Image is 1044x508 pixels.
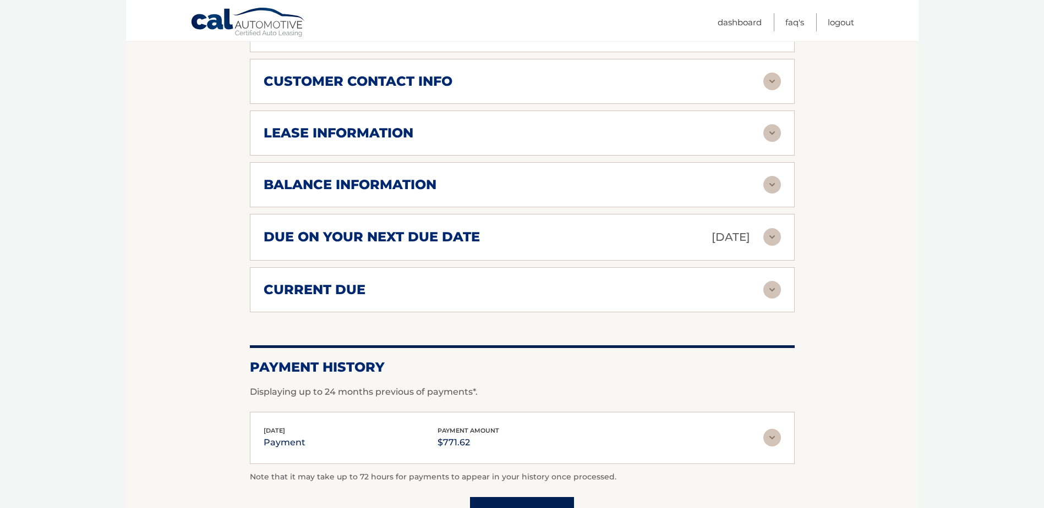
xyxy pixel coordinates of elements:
[264,125,413,141] h2: lease information
[763,429,781,446] img: accordion-rest.svg
[763,228,781,246] img: accordion-rest.svg
[718,13,762,31] a: Dashboard
[250,471,795,484] p: Note that it may take up to 72 hours for payments to appear in your history once processed.
[828,13,854,31] a: Logout
[763,124,781,142] img: accordion-rest.svg
[250,359,795,376] h2: Payment History
[264,229,480,245] h2: due on your next due date
[264,73,452,90] h2: customer contact info
[763,281,781,299] img: accordion-rest.svg
[264,435,305,450] p: payment
[785,13,804,31] a: FAQ's
[190,7,306,39] a: Cal Automotive
[438,435,499,450] p: $771.62
[763,176,781,194] img: accordion-rest.svg
[763,73,781,90] img: accordion-rest.svg
[712,228,750,247] p: [DATE]
[438,427,499,434] span: payment amount
[264,281,365,298] h2: current due
[250,385,795,399] p: Displaying up to 24 months previous of payments*.
[264,427,285,434] span: [DATE]
[264,176,436,193] h2: balance information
